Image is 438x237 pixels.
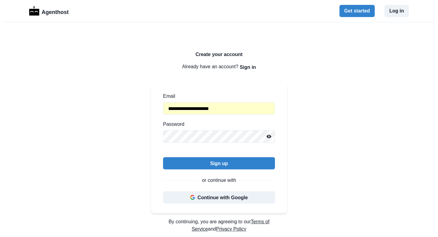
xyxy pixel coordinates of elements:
[151,61,287,73] p: Already have an account?
[263,130,275,143] button: Reveal password
[216,226,246,232] a: Privacy Policy
[192,219,269,232] a: Terms of Service
[42,6,69,16] p: Agenthost
[163,93,271,100] label: Email
[29,6,69,16] a: LogoAgenthost
[339,5,375,17] button: Get started
[240,61,256,73] button: Sign in
[202,177,236,184] p: or continue with
[29,6,39,16] img: Logo
[151,51,287,57] h2: Create your account
[163,157,275,169] button: Sign up
[163,191,275,203] button: Continue with Google
[384,5,409,17] button: Log in
[163,121,271,128] label: Password
[151,218,287,233] p: By continuing, you are agreeing to our and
